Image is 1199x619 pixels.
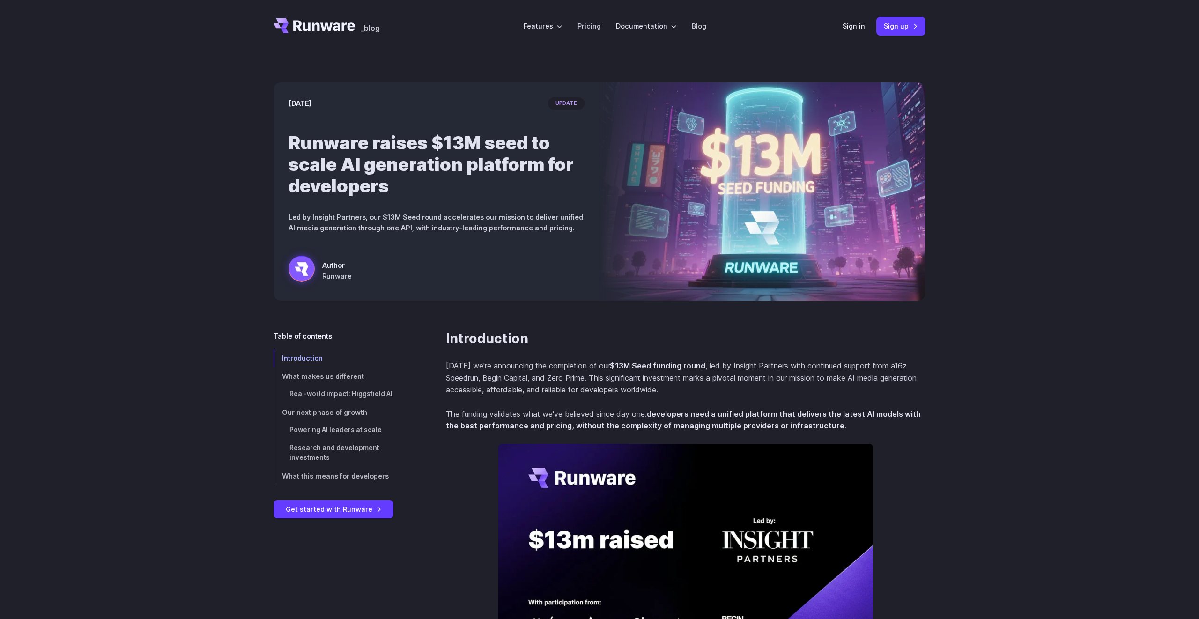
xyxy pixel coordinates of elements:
span: Our next phase of growth [282,408,367,416]
span: Research and development investments [289,444,379,462]
span: _blog [361,24,380,32]
a: What this means for developers [274,467,416,485]
a: Research and development investments [274,439,416,467]
span: Introduction [282,354,323,362]
img: Futuristic city scene with neon lights showing Runware announcement of $13M seed funding in large... [599,82,925,301]
span: Powering AI leaders at scale [289,426,382,434]
a: Sign in [843,21,865,31]
span: What this means for developers [282,472,389,480]
span: update [548,97,585,110]
h1: Runware raises $13M seed to scale AI generation platform for developers [289,132,585,197]
span: Runware [322,271,352,281]
a: Blog [692,21,706,31]
span: Table of contents [274,331,332,341]
a: Sign up [876,17,925,35]
a: Real-world impact: Higgsfield AI [274,385,416,403]
a: Futuristic city scene with neon lights showing Runware announcement of $13M seed funding in large... [289,256,352,286]
time: [DATE] [289,98,311,109]
span: Real-world impact: Higgsfield AI [289,390,392,398]
a: _blog [361,18,380,33]
a: Introduction [446,331,528,347]
label: Features [524,21,562,31]
a: Introduction [274,349,416,367]
a: Get started with Runware [274,500,393,518]
a: Go to / [274,18,355,33]
p: Led by Insight Partners, our $13M Seed round accelerates our mission to deliver unified AI media ... [289,212,585,233]
a: Our next phase of growth [274,403,416,421]
a: Pricing [577,21,601,31]
span: Author [322,260,352,271]
p: [DATE] we're announcing the completion of our , led by Insight Partners with continued support fr... [446,360,925,396]
label: Documentation [616,21,677,31]
a: Powering AI leaders at scale [274,421,416,439]
strong: developers need a unified platform that delivers the latest AI models with the best performance a... [446,409,921,431]
strong: $13M Seed funding round [610,361,705,370]
a: What makes us different [274,367,416,385]
p: The funding validates what we've believed since day one: . [446,408,925,432]
span: What makes us different [282,372,364,380]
